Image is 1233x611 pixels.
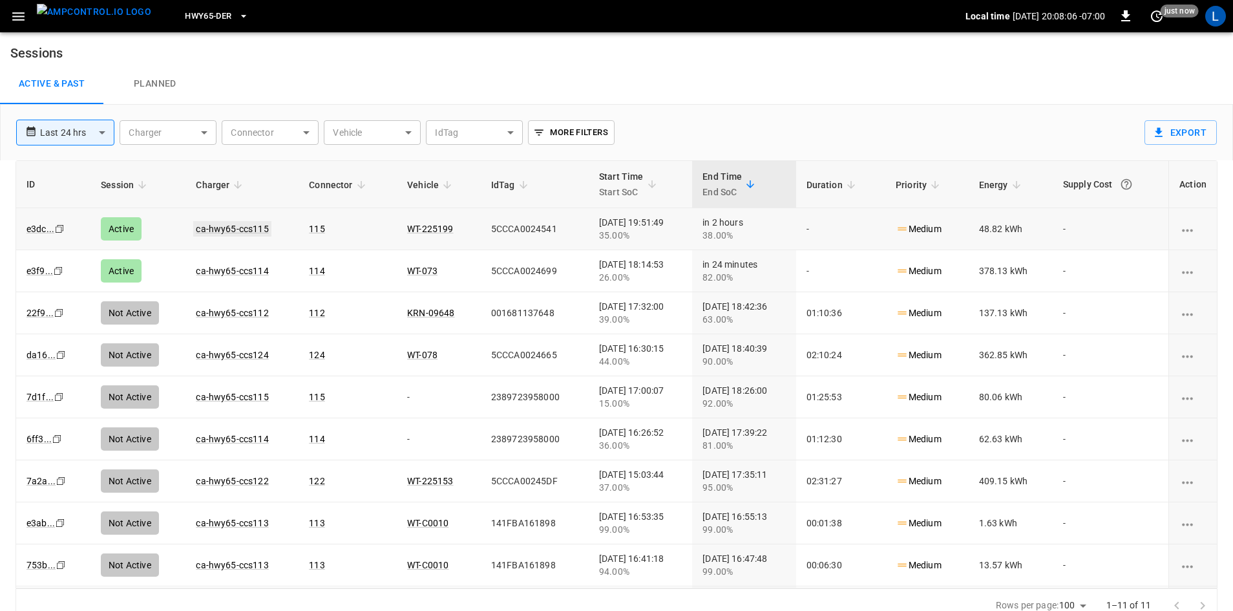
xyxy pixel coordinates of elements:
[1053,250,1168,292] td: -
[196,177,246,193] span: Charger
[481,334,589,376] td: 5CCCA0024665
[491,177,532,193] span: IdTag
[101,177,151,193] span: Session
[196,350,268,360] a: ca-hwy65-ccs124
[599,300,682,326] div: [DATE] 17:32:00
[1053,544,1168,586] td: -
[1168,161,1217,208] th: Action
[196,392,268,402] a: ca-hwy65-ccs115
[1013,10,1105,23] p: [DATE] 20:08:06 -07:00
[1179,264,1207,277] div: charging session options
[599,229,682,242] div: 35.00%
[26,350,56,360] a: da16...
[53,306,66,320] div: copy
[309,560,324,570] a: 113
[702,258,785,284] div: in 24 minutes
[528,120,614,145] button: More Filters
[481,292,589,334] td: 001681137648
[54,516,67,530] div: copy
[407,266,437,276] a: WT-073
[407,518,448,528] a: WT-C0010
[702,510,785,536] div: [DATE] 16:55:13
[796,250,885,292] td: -
[55,474,68,488] div: copy
[101,553,159,577] div: Not Active
[1053,208,1168,250] td: -
[1179,433,1207,445] div: charging session options
[407,476,453,486] a: WT-225153
[55,348,68,362] div: copy
[407,224,453,234] a: WT-225199
[896,517,942,530] p: Medium
[26,476,56,486] a: 7a2a...
[37,4,151,20] img: ampcontrol.io logo
[599,523,682,536] div: 99.00%
[796,292,885,334] td: 01:10:36
[969,376,1053,418] td: 80.06 kWh
[599,552,682,578] div: [DATE] 16:41:18
[26,392,54,402] a: 7d1f...
[702,565,785,578] div: 99.00%
[702,355,785,368] div: 90.00%
[1205,6,1226,27] div: profile-icon
[481,502,589,544] td: 141FBA161898
[193,221,271,237] a: ca-hwy65-ccs115
[407,308,454,318] a: KRN-09648
[1146,6,1167,27] button: set refresh interval
[896,177,943,193] span: Priority
[965,10,1010,23] p: Local time
[309,266,324,276] a: 114
[55,558,68,572] div: copy
[1179,517,1207,530] div: charging session options
[599,397,682,410] div: 15.00%
[51,432,64,446] div: copy
[599,169,660,200] span: Start TimeStart SoC
[796,208,885,250] td: -
[599,481,682,494] div: 37.00%
[185,9,231,24] span: HWY65-DER
[599,169,644,200] div: Start Time
[796,376,885,418] td: 01:25:53
[1179,222,1207,235] div: charging session options
[397,418,481,460] td: -
[397,376,481,418] td: -
[599,355,682,368] div: 44.00%
[702,229,785,242] div: 38.00%
[796,418,885,460] td: 01:12:30
[1179,559,1207,572] div: charging session options
[16,161,90,208] th: ID
[796,544,885,586] td: 00:06:30
[599,271,682,284] div: 26.00%
[481,250,589,292] td: 5CCCA0024699
[969,292,1053,334] td: 137.13 kWh
[896,475,942,488] p: Medium
[702,216,785,242] div: in 2 hours
[101,217,142,241] div: Active
[196,560,268,570] a: ca-hwy65-ccs113
[26,308,54,318] a: 22f9...
[1053,418,1168,460] td: -
[101,511,159,535] div: Not Active
[702,169,742,200] div: End Time
[196,308,268,318] a: ca-hwy65-ccs112
[979,177,1025,193] span: Energy
[896,559,942,572] p: Medium
[54,222,67,236] div: copy
[101,385,159,409] div: Not Active
[101,427,159,451] div: Not Active
[196,518,268,528] a: ca-hwy65-ccs113
[599,468,682,494] div: [DATE] 15:03:44
[309,308,324,318] a: 112
[309,434,324,444] a: 114
[702,481,785,494] div: 95.00%
[309,476,324,486] a: 122
[796,460,885,502] td: 02:31:27
[599,439,682,452] div: 36.00%
[52,264,65,278] div: copy
[1053,334,1168,376] td: -
[702,184,742,200] p: End SoC
[969,544,1053,586] td: 13.57 kWh
[896,348,942,362] p: Medium
[196,266,268,276] a: ca-hwy65-ccs114
[702,342,785,368] div: [DATE] 18:40:39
